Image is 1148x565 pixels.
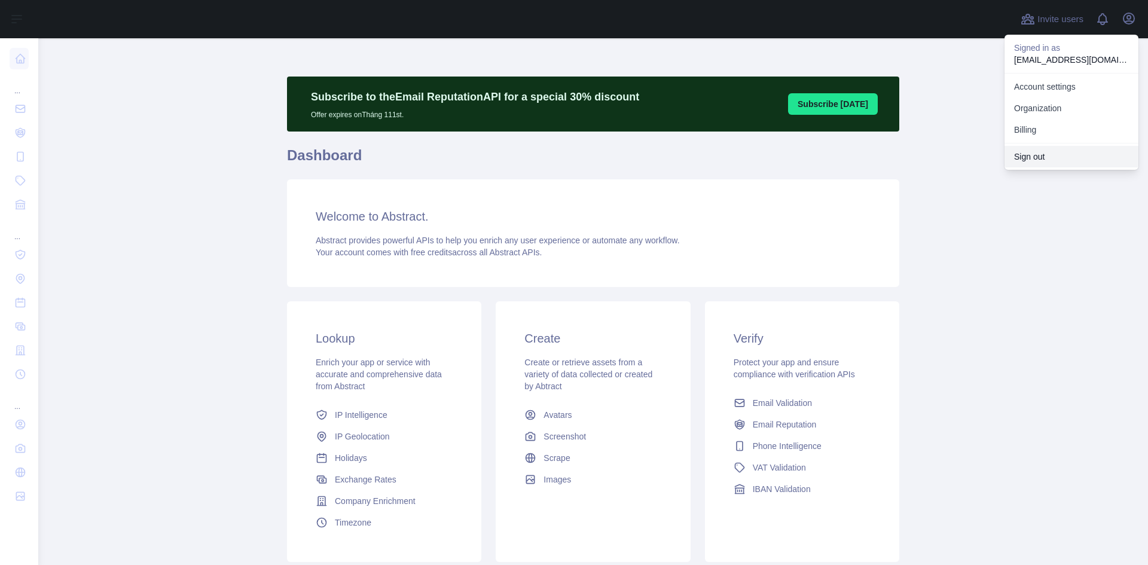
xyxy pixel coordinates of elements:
span: Abstract provides powerful APIs to help you enrich any user experience or automate any workflow. [316,236,680,245]
a: Screenshot [520,426,666,447]
span: Images [544,474,571,485]
a: Exchange Rates [311,469,457,490]
span: Invite users [1037,13,1083,26]
a: Holidays [311,447,457,469]
a: Phone Intelligence [729,435,875,457]
a: Email Reputation [729,414,875,435]
span: VAT Validation [753,462,806,474]
button: Sign out [1004,146,1138,167]
a: IP Intelligence [311,404,457,426]
h1: Dashboard [287,146,899,175]
span: free credits [411,248,452,257]
span: Scrape [544,452,570,464]
div: ... [10,387,29,411]
h3: Verify [734,330,871,347]
span: IP Geolocation [335,430,390,442]
span: Email Validation [753,397,812,409]
span: Screenshot [544,430,586,442]
a: VAT Validation [729,457,875,478]
a: Account settings [1004,76,1138,97]
span: Email Reputation [753,419,817,430]
a: Email Validation [729,392,875,414]
a: Scrape [520,447,666,469]
span: Avatars [544,409,572,421]
span: Protect your app and ensure compliance with verification APIs [734,358,855,379]
span: Holidays [335,452,367,464]
p: Signed in as [1014,42,1129,54]
h3: Welcome to Abstract. [316,208,871,225]
span: IP Intelligence [335,409,387,421]
span: Create or retrieve assets from a variety of data collected or created by Abtract [524,358,652,391]
span: Enrich your app or service with accurate and comprehensive data from Abstract [316,358,442,391]
p: Offer expires on Tháng 11 1st. [311,105,639,120]
button: Billing [1004,119,1138,141]
button: Subscribe [DATE] [788,93,878,115]
a: Company Enrichment [311,490,457,512]
a: Timezone [311,512,457,533]
button: Invite users [1018,10,1086,29]
div: ... [10,218,29,242]
a: IP Geolocation [311,426,457,447]
a: Organization [1004,97,1138,119]
span: Company Enrichment [335,495,416,507]
span: Phone Intelligence [753,440,822,452]
span: Timezone [335,517,371,529]
span: IBAN Validation [753,483,811,495]
div: ... [10,72,29,96]
a: IBAN Validation [729,478,875,500]
h3: Create [524,330,661,347]
span: Your account comes with across all Abstract APIs. [316,248,542,257]
p: [EMAIL_ADDRESS][DOMAIN_NAME] [1014,54,1129,66]
a: Images [520,469,666,490]
a: Avatars [520,404,666,426]
span: Exchange Rates [335,474,396,485]
p: Subscribe to the Email Reputation API for a special 30 % discount [311,88,639,105]
h3: Lookup [316,330,453,347]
